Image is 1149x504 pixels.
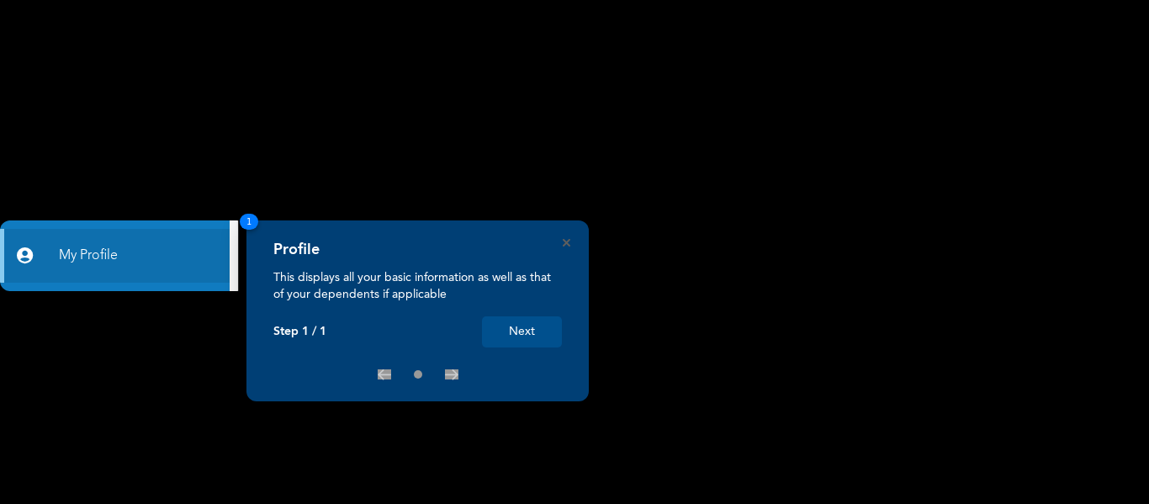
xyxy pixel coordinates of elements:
[563,239,570,247] button: Close
[273,325,326,339] p: Step 1 / 1
[240,214,258,230] span: 1
[273,241,320,259] h4: Profile
[482,316,562,347] button: Next
[273,269,562,303] p: This displays all your basic information as well as that of your dependents if applicable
